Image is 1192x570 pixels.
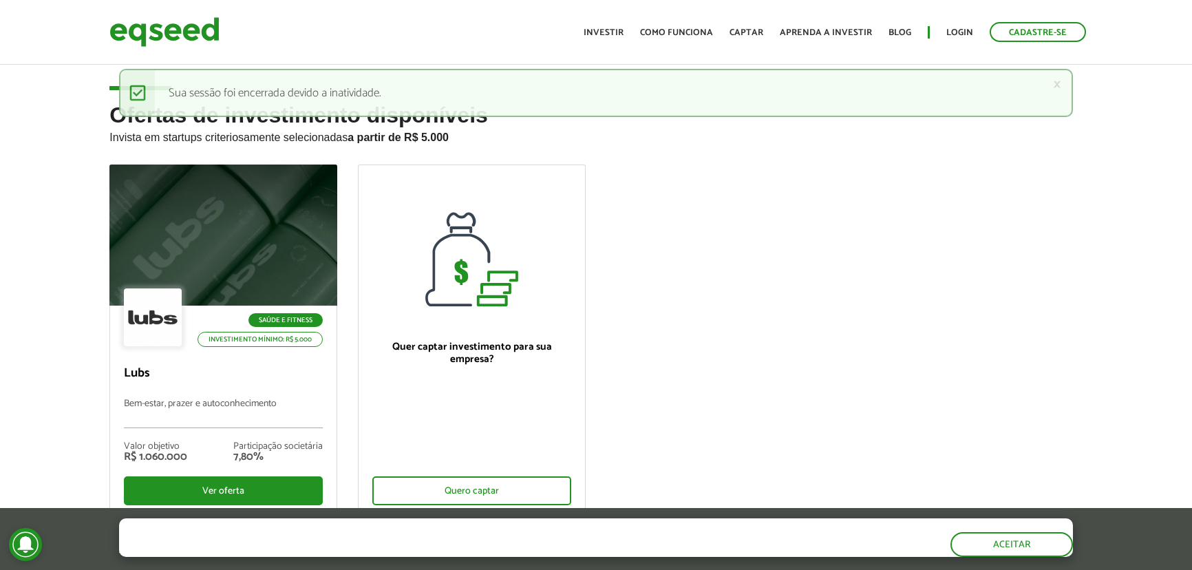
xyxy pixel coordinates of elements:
[780,28,872,37] a: Aprenda a investir
[119,518,617,540] h5: O site da EqSeed utiliza cookies para melhorar sua navegação.
[950,532,1073,557] button: Aceitar
[109,103,1082,165] h2: Ofertas de investimento disponíveis
[946,28,973,37] a: Login
[372,341,571,366] p: Quer captar investimento para sua empresa?
[109,165,337,516] a: Saúde e Fitness Investimento mínimo: R$ 5.000 Lubs Bem-estar, prazer e autoconhecimento Valor obj...
[233,452,323,463] div: 7,80%
[248,313,323,327] p: Saúde e Fitness
[119,69,1073,117] div: Sua sessão foi encerrada devido a inatividade.
[119,543,617,556] p: Ao clicar em "aceitar", você aceita nossa .
[124,366,323,381] p: Lubs
[124,452,187,463] div: R$ 1.060.000
[124,442,187,452] div: Valor objetivo
[124,399,323,428] p: Bem-estar, prazer e autoconhecimento
[1053,77,1061,92] a: ×
[233,442,323,452] div: Participação societária
[730,28,763,37] a: Captar
[124,476,323,505] div: Ver oferta
[348,131,449,143] strong: a partir de R$ 5.000
[198,332,323,347] p: Investimento mínimo: R$ 5.000
[358,165,586,516] a: Quer captar investimento para sua empresa? Quero captar
[990,22,1086,42] a: Cadastre-se
[584,28,624,37] a: Investir
[301,545,460,556] a: política de privacidade e de cookies
[888,28,911,37] a: Blog
[109,14,220,50] img: EqSeed
[640,28,713,37] a: Como funciona
[372,476,571,505] div: Quero captar
[109,127,1082,144] p: Invista em startups criteriosamente selecionadas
